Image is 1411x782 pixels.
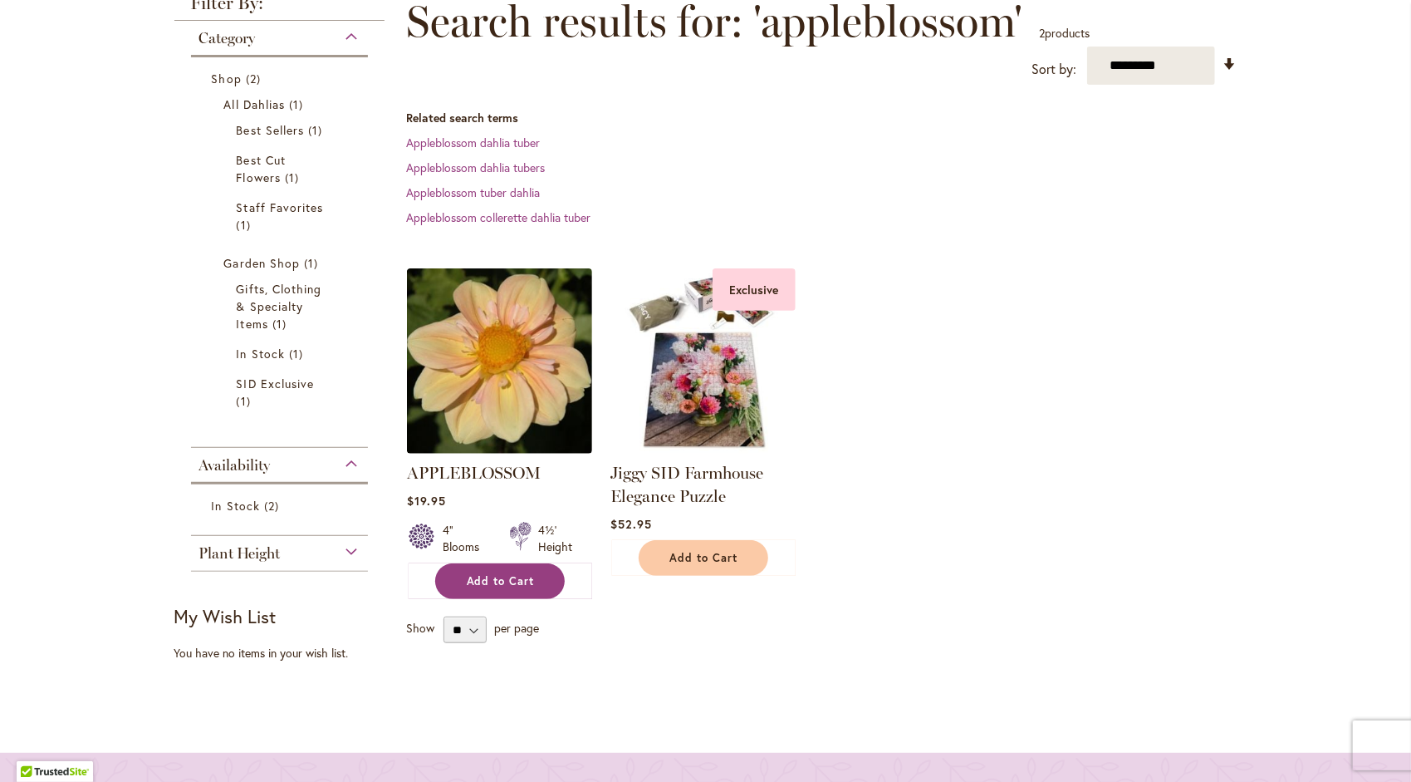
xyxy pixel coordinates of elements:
span: 1 [285,169,303,186]
iframe: Launch Accessibility Center [12,723,59,770]
a: Appleblossom tuber dahlia [406,184,540,200]
div: 4" Blooms [443,522,489,555]
a: Gifts, Clothing &amp; Specialty Items [237,280,327,332]
span: Shop [212,71,242,86]
span: 2 [246,70,265,87]
span: Availability [199,456,271,475]
label: Sort by: [1032,54,1077,85]
a: Shop [212,70,352,87]
a: Staff Favorites [237,199,327,234]
a: Best Sellers [237,121,327,139]
a: All Dahlias [224,96,340,113]
span: $52.95 [610,516,652,532]
strong: My Wish List [174,604,277,628]
a: APPLEBLOSSOM [407,463,541,483]
span: Garden Shop [224,255,301,271]
a: Appleblossom dahlia tubers [406,160,545,175]
span: 2 [264,497,283,514]
a: In Stock 2 [212,497,352,514]
span: Add to Cart [670,551,738,565]
span: 1 [272,315,291,332]
p: products [1039,20,1090,47]
span: Best Cut Flowers [237,152,286,185]
div: 4½' Height [538,522,572,555]
span: Category [199,29,256,47]
dt: Related search terms [406,110,1237,126]
a: Jiggy SID Farmhouse Elegance Puzzle Exclusive [610,441,796,457]
span: Best Sellers [237,122,305,138]
span: In Stock [237,346,285,361]
span: Plant Height [199,544,281,563]
button: Add to Cart [435,563,565,599]
a: APPLEBLOSSOM [407,441,592,457]
span: Gifts, Clothing & Specialty Items [237,281,322,332]
span: 1 [289,345,307,362]
img: APPLEBLOSSOM [407,268,592,454]
span: 2 [1039,25,1045,41]
a: In Stock [237,345,327,362]
a: Appleblossom collerette dahlia tuber [406,209,590,225]
button: Add to Cart [639,540,768,576]
div: You have no items in your wish list. [174,645,396,662]
span: 1 [289,96,307,113]
span: Staff Favorites [237,199,324,215]
span: 1 [237,216,255,234]
a: Jiggy SID Farmhouse Elegance Puzzle [610,463,763,506]
span: All Dahlias [224,96,286,112]
span: per page [494,621,539,637]
span: SID Exclusive [237,376,315,391]
span: Add to Cart [467,574,535,588]
a: Best Cut Flowers [237,151,327,186]
span: 1 [308,121,326,139]
span: In Stock [212,498,260,514]
span: 1 [237,392,255,410]
div: Exclusive [713,268,796,311]
a: SID Exclusive [237,375,327,410]
span: 1 [304,254,322,272]
a: Garden Shop [224,254,340,272]
img: Jiggy SID Farmhouse Elegance Puzzle [610,268,796,454]
span: Show [406,621,434,637]
span: $19.95 [407,493,446,509]
a: Appleblossom dahlia tuber [406,135,540,150]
